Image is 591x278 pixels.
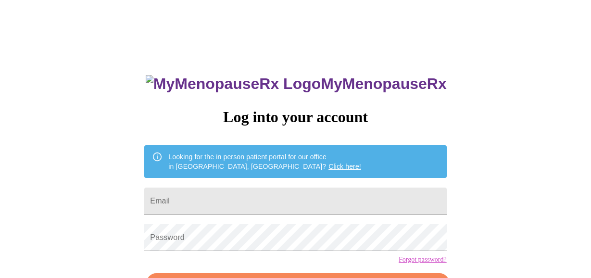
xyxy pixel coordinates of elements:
h3: MyMenopauseRx [146,75,447,93]
a: Forgot password? [399,256,447,264]
div: Looking for the in person patient portal for our office in [GEOGRAPHIC_DATA], [GEOGRAPHIC_DATA]? [168,148,361,175]
img: MyMenopauseRx Logo [146,75,321,93]
h3: Log into your account [144,108,446,126]
a: Click here! [328,163,361,170]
